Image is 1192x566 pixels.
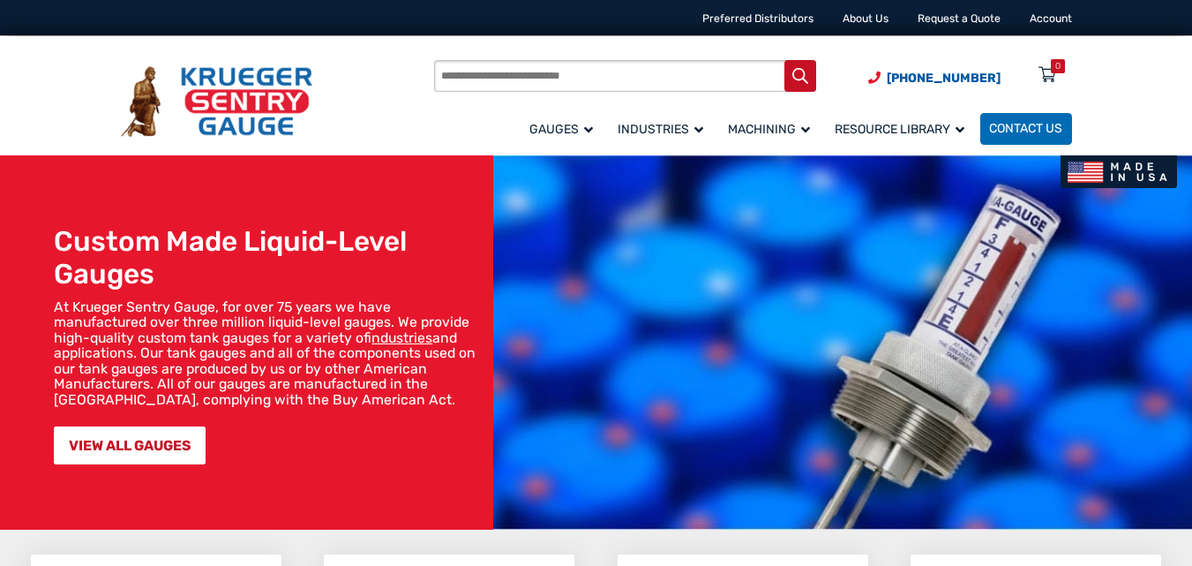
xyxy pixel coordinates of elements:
[826,110,980,147] a: Resource Library
[728,122,810,137] span: Machining
[1055,59,1061,73] div: 0
[1030,12,1072,25] a: Account
[918,12,1001,25] a: Request a Quote
[529,122,593,137] span: Gauges
[719,110,826,147] a: Machining
[1061,155,1176,188] img: Made In USA
[835,122,964,137] span: Resource Library
[521,110,609,147] a: Gauges
[989,122,1062,137] span: Contact Us
[843,12,888,25] a: About Us
[618,122,703,137] span: Industries
[493,155,1192,530] img: bg_hero_bannerksentry
[54,299,485,408] p: At Krueger Sentry Gauge, for over 75 years we have manufactured over three million liquid-level g...
[371,329,432,346] a: industries
[54,225,485,292] h1: Custom Made Liquid-Level Gauges
[121,66,312,137] img: Krueger Sentry Gauge
[702,12,813,25] a: Preferred Distributors
[868,69,1001,87] a: Phone Number (920) 434-8860
[980,113,1072,145] a: Contact Us
[887,71,1001,86] span: [PHONE_NUMBER]
[609,110,719,147] a: Industries
[54,426,206,464] a: VIEW ALL GAUGES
